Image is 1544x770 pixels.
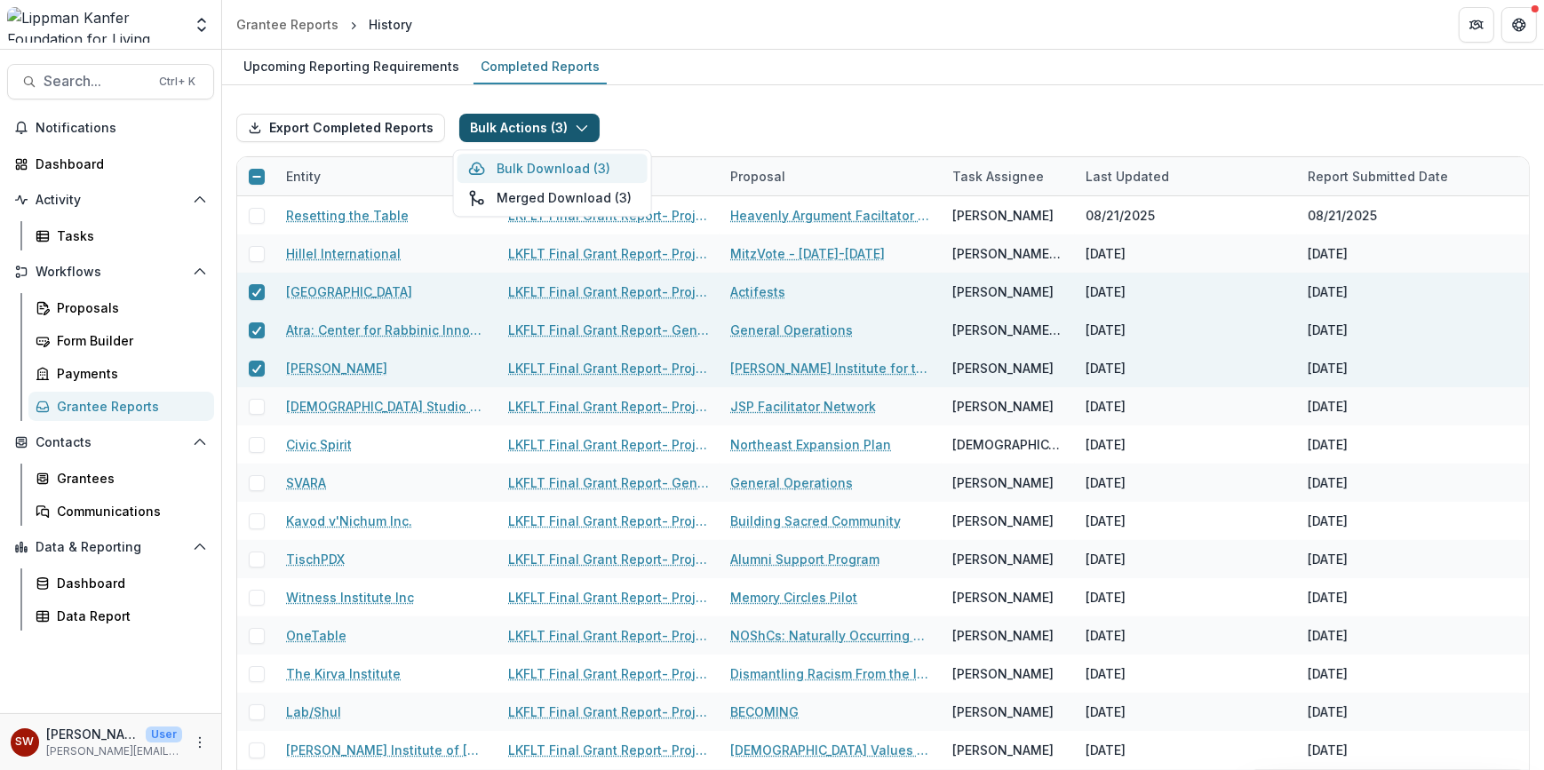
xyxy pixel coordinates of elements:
a: Civic Spirit [286,435,352,454]
a: Data Report [28,601,214,631]
button: Open Contacts [7,428,214,456]
div: [PERSON_NAME] [952,473,1054,492]
div: [DATE] [1086,244,1126,263]
a: BECOMING [730,703,799,721]
a: Alumni Support Program [730,550,879,568]
div: [DATE] [1086,512,1126,530]
div: [DATE] [1308,741,1348,759]
a: Memory Circles Pilot [730,588,857,607]
div: [DATE] [1086,282,1126,301]
img: Lippman Kanfer Foundation for Living Torah logo [7,7,182,43]
div: [PERSON_NAME] [952,282,1054,301]
div: [DATE] [1086,664,1126,683]
div: [DATE] [1086,741,1126,759]
a: [PERSON_NAME] [286,359,387,377]
a: [DEMOGRAPHIC_DATA] Studio Project [286,397,487,416]
div: [DATE] [1308,473,1348,492]
div: Grantee Reports [57,397,200,416]
span: Workflows [36,265,186,280]
div: Form Builder [57,331,200,350]
a: MitzVote - [DATE]-[DATE] [730,244,885,263]
a: [PERSON_NAME] Institute for the Advancement of [DEMOGRAPHIC_DATA] Life [730,359,931,377]
a: LKFLT Final Grant Report- Project Grant [508,282,709,301]
a: LKFLT Final Grant Report- Project Grant [508,359,709,377]
a: Proposals [28,293,214,322]
div: [PERSON_NAME] [952,626,1054,645]
div: Entity [275,157,497,195]
a: OneTable [286,626,346,645]
a: LKFLT Final Grant Report- Project Grant [508,626,709,645]
a: Actifests [730,282,785,301]
div: [PERSON_NAME] [952,206,1054,225]
a: Lab/Shul [286,703,341,721]
div: [DATE] [1308,664,1348,683]
div: [DATE] [1308,435,1348,454]
a: Grantees [28,464,214,493]
div: [PERSON_NAME] [952,397,1054,416]
a: Upcoming Reporting Requirements [236,50,466,84]
div: [DATE] [1086,473,1126,492]
div: [PERSON_NAME] [952,550,1054,568]
div: Completed Reports [474,53,607,79]
div: [DATE] [1086,550,1126,568]
button: Open Workflows [7,258,214,286]
div: [DATE] [1086,588,1126,607]
div: [DATE] [1308,703,1348,721]
a: Atra: Center for Rabbinic Innovation [286,321,487,339]
div: Payments [57,364,200,383]
a: LKFLT Final Grant Report- Project Grant [508,244,709,263]
button: Get Help [1501,7,1537,43]
div: Entity [275,167,331,186]
nav: breadcrumb [229,12,419,37]
div: [PERSON_NAME] [952,741,1054,759]
div: [DATE] [1308,244,1348,263]
a: Northeast Expansion Plan [730,435,891,454]
a: LKFLT Final Grant Report- Project Grant [508,703,709,721]
div: Last Updated [1075,157,1297,195]
div: Upcoming Reporting Requirements [236,53,466,79]
a: Kavod v'Nichum Inc. [286,512,412,530]
div: [DATE] [1086,321,1126,339]
div: Report Submitted Date [1297,167,1459,186]
a: LKFLT Final Grant Report- Project Grant [508,741,709,759]
a: [GEOGRAPHIC_DATA] [286,282,412,301]
a: Witness Institute Inc [286,588,414,607]
a: General Operations [730,321,853,339]
a: LKFLT Final Grant Report- Project Grant [508,397,709,416]
div: [PERSON_NAME] [952,359,1054,377]
p: [PERSON_NAME] [46,725,139,743]
a: Dashboard [28,568,214,598]
button: Open entity switcher [189,7,214,43]
a: LKFLT Final Grant Report- Project Grant [508,435,709,454]
span: Contacts [36,435,186,450]
div: [DATE] [1308,359,1348,377]
div: History [369,15,412,34]
div: Dashboard [57,574,200,592]
div: Last Updated [1075,167,1180,186]
div: [DATE] [1086,626,1126,645]
a: General Operations [730,473,853,492]
button: More [189,732,211,753]
div: Task Assignee [942,157,1075,195]
div: [DATE] [1308,282,1348,301]
a: Tasks [28,221,214,250]
a: JSP Facilitator Network [730,397,876,416]
button: Search... [7,64,214,99]
div: [DATE] [1086,397,1126,416]
div: [DATE] [1086,435,1126,454]
div: Proposal [720,167,796,186]
button: Open Activity [7,186,214,214]
span: Data & Reporting [36,540,186,555]
a: NOShCs: Naturally Occurring Shabbat Communities [730,626,931,645]
a: Payments [28,359,214,388]
button: Partners [1459,7,1494,43]
a: LKFLT Final Grant Report- General Operations [508,321,709,339]
a: LKFLT Final Grant Report- Project Grant [508,588,709,607]
div: [PERSON_NAME] <[PERSON_NAME][EMAIL_ADDRESS][DOMAIN_NAME]> [952,321,1064,339]
div: [DEMOGRAPHIC_DATA] [PERSON_NAME] [952,435,1064,454]
div: [DATE] [1308,588,1348,607]
div: [DATE] [1308,626,1348,645]
div: Grantees [57,469,200,488]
